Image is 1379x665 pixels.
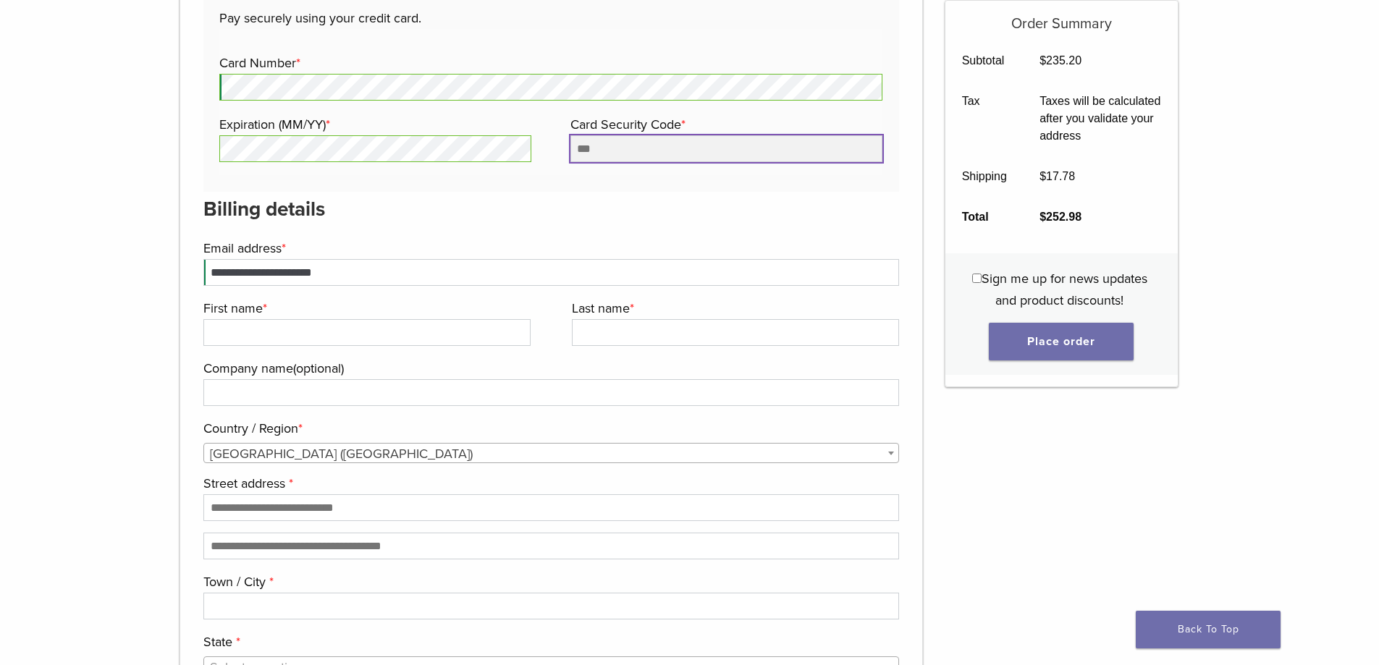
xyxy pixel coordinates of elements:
[572,297,895,319] label: Last name
[219,29,882,175] fieldset: Payment Info
[1039,54,1081,67] bdi: 235.20
[293,360,344,376] span: (optional)
[945,41,1024,81] th: Subtotal
[203,357,896,379] label: Company name
[203,631,896,653] label: State
[219,7,882,29] p: Pay securely using your credit card.
[1039,54,1046,67] span: $
[1024,81,1178,156] td: Taxes will be calculated after you validate your address
[945,1,1178,33] h5: Order Summary
[1136,611,1281,648] a: Back To Top
[203,237,896,259] label: Email address
[203,418,896,439] label: Country / Region
[972,274,982,283] input: Sign me up for news updates and product discounts!
[219,52,879,74] label: Card Number
[945,81,1024,156] th: Tax
[982,271,1147,308] span: Sign me up for news updates and product discounts!
[989,323,1134,360] button: Place order
[570,114,879,135] label: Card Security Code
[1039,170,1075,182] bdi: 17.78
[203,473,896,494] label: Street address
[945,156,1024,197] th: Shipping
[203,192,900,226] h3: Billing details
[204,444,899,464] span: United States (US)
[203,297,527,319] label: First name
[1039,211,1081,223] bdi: 252.98
[203,571,896,593] label: Town / City
[203,443,900,463] span: Country / Region
[1039,211,1046,223] span: $
[219,114,528,135] label: Expiration (MM/YY)
[1039,170,1046,182] span: $
[945,197,1024,237] th: Total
